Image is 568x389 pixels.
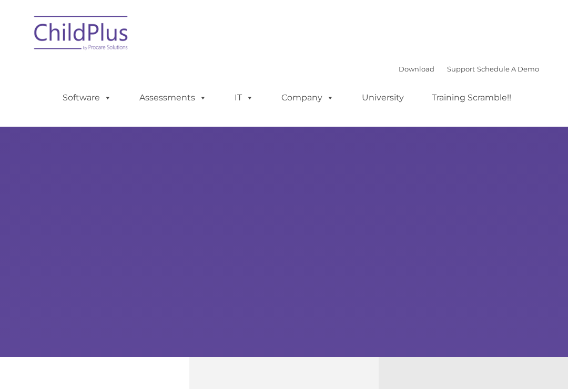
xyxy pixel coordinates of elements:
[399,65,539,73] font: |
[477,65,539,73] a: Schedule A Demo
[447,65,475,73] a: Support
[29,8,134,61] img: ChildPlus by Procare Solutions
[399,65,434,73] a: Download
[129,87,217,108] a: Assessments
[421,87,522,108] a: Training Scramble!!
[271,87,344,108] a: Company
[351,87,414,108] a: University
[52,87,122,108] a: Software
[224,87,264,108] a: IT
